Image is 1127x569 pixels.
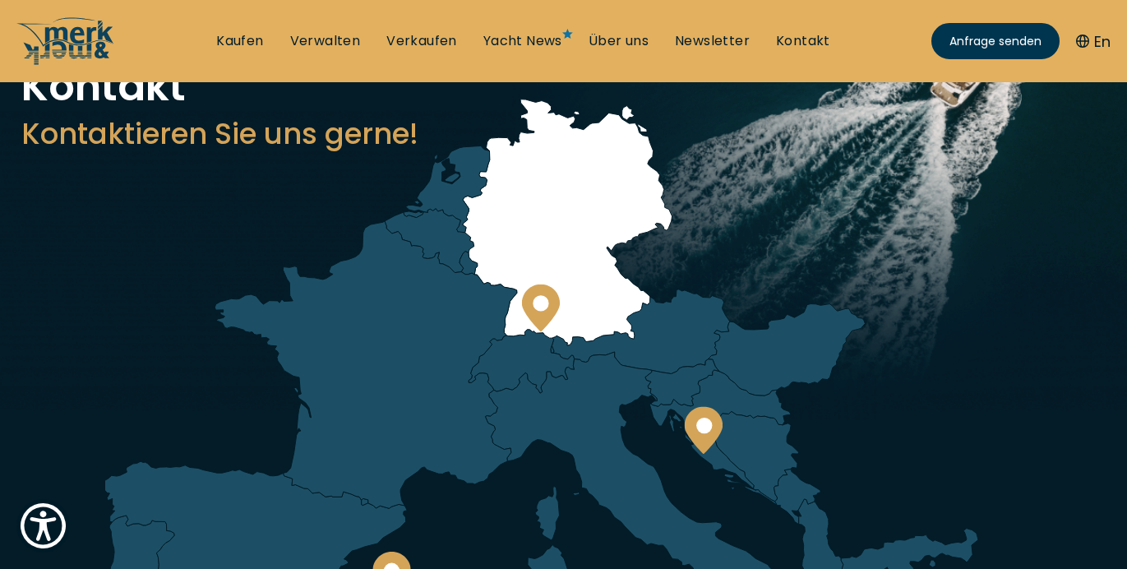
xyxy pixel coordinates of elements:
button: En [1076,30,1111,53]
a: Verkaufen [386,32,457,50]
span: Anfrage senden [949,33,1042,50]
h1: Kontakt [21,66,1106,107]
a: Kontakt [776,32,830,50]
button: Show Accessibility Preferences [16,499,70,553]
h3: Kontaktieren Sie uns gerne! [21,113,1106,154]
a: Über uns [589,32,649,50]
a: Yacht News [483,32,562,50]
a: Kaufen [216,32,263,50]
a: Verwalten [290,32,361,50]
a: Anfrage senden [931,23,1060,59]
a: Newsletter [675,32,750,50]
